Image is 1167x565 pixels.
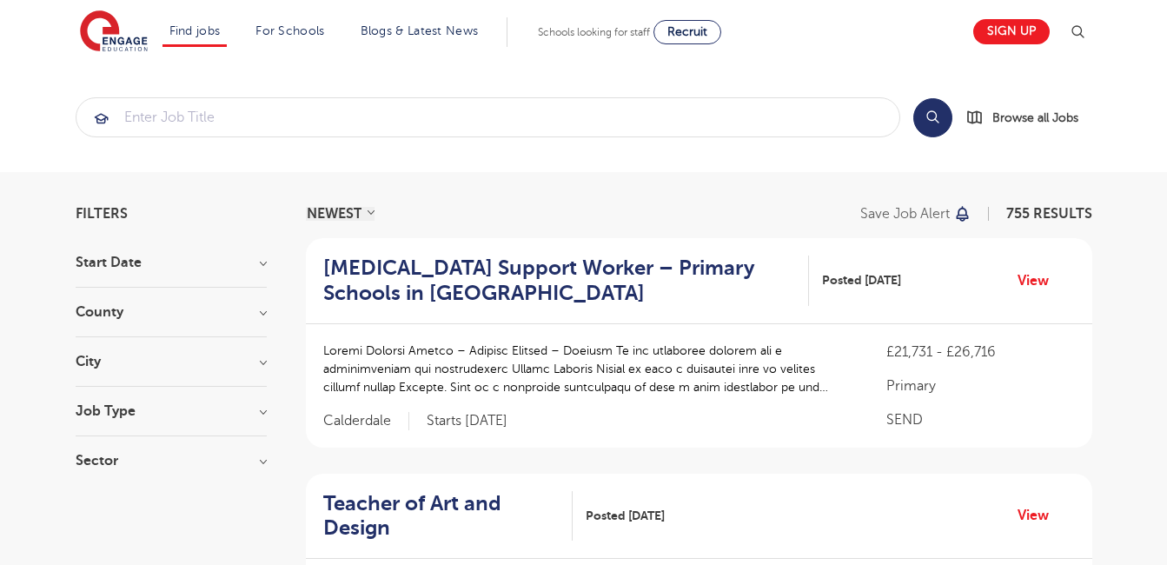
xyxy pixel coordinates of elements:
a: View [1018,504,1062,527]
p: Primary [886,376,1074,396]
a: [MEDICAL_DATA] Support Worker – Primary Schools in [GEOGRAPHIC_DATA] [323,256,809,306]
h2: Teacher of Art and Design [323,491,559,542]
h3: County [76,305,267,319]
a: Recruit [653,20,721,44]
a: Browse all Jobs [966,108,1092,128]
span: Calderdale [323,412,409,430]
span: 755 RESULTS [1006,206,1092,222]
p: Loremi Dolorsi Ametco – Adipisc Elitsed – Doeiusm Te inc utlaboree dolorem ali e adminimveniam qu... [323,342,852,396]
a: Teacher of Art and Design [323,491,573,542]
input: Submit [76,98,899,136]
a: Find jobs [169,24,221,37]
img: Engage Education [80,10,148,54]
p: SEND [886,409,1074,430]
p: Save job alert [860,207,950,221]
span: Browse all Jobs [992,108,1078,128]
span: Posted [DATE] [822,271,901,289]
a: Blogs & Latest News [361,24,479,37]
h3: Start Date [76,256,267,269]
h2: [MEDICAL_DATA] Support Worker – Primary Schools in [GEOGRAPHIC_DATA] [323,256,795,306]
span: Posted [DATE] [586,507,665,525]
button: Save job alert [860,207,972,221]
div: Submit [76,97,900,137]
span: Filters [76,207,128,221]
span: Schools looking for staff [538,26,650,38]
h3: Sector [76,454,267,468]
p: Starts [DATE] [427,412,507,430]
button: Search [913,98,952,137]
span: Recruit [667,25,707,38]
p: £21,731 - £26,716 [886,342,1074,362]
a: Sign up [973,19,1050,44]
h3: City [76,355,267,369]
a: For Schools [255,24,324,37]
a: View [1018,269,1062,292]
h3: Job Type [76,404,267,418]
